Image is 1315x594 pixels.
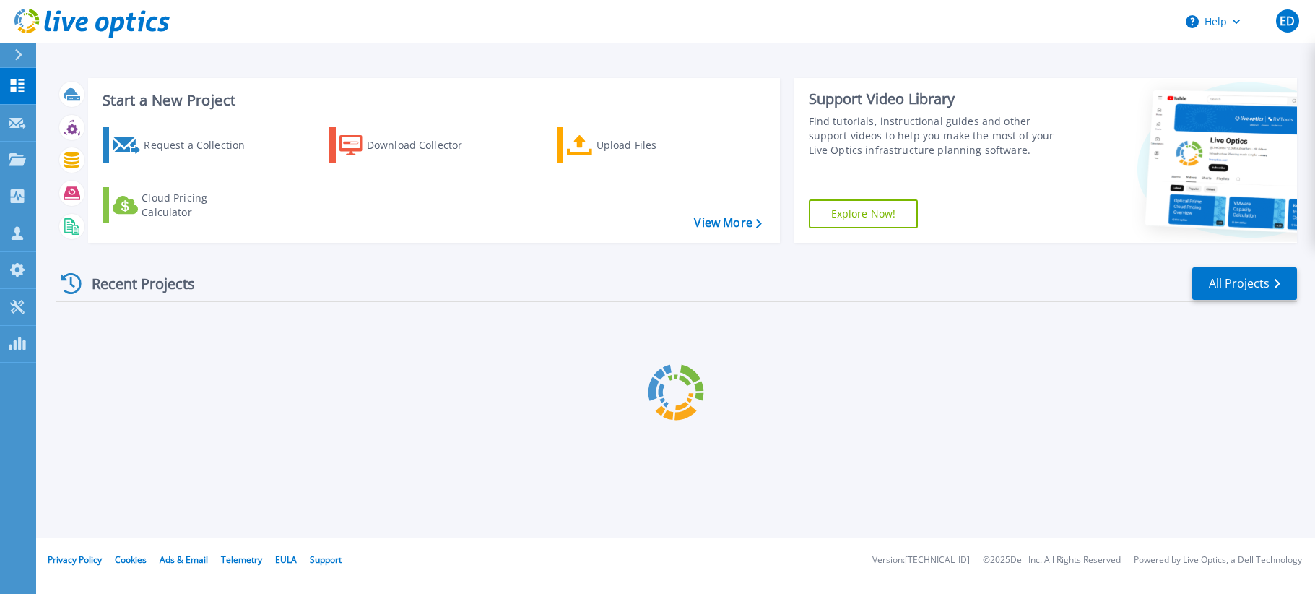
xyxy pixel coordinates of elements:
div: Upload Files [596,131,712,160]
a: Upload Files [557,127,718,163]
a: Request a Collection [103,127,264,163]
div: Support Video Library [809,90,1064,108]
a: Privacy Policy [48,554,102,566]
li: Version: [TECHNICAL_ID] [872,556,970,565]
a: Download Collector [329,127,490,163]
a: Cloud Pricing Calculator [103,187,264,223]
div: Request a Collection [144,131,259,160]
a: Support [310,554,342,566]
a: Telemetry [221,554,262,566]
span: ED [1280,15,1295,27]
div: Cloud Pricing Calculator [142,191,257,220]
li: Powered by Live Optics, a Dell Technology [1134,556,1302,565]
div: Download Collector [367,131,482,160]
a: Cookies [115,554,147,566]
a: View More [694,216,761,230]
a: EULA [275,554,297,566]
div: Find tutorials, instructional guides and other support videos to help you make the most of your L... [809,114,1064,158]
li: © 2025 Dell Inc. All Rights Reserved [983,556,1121,565]
div: Recent Projects [56,266,214,301]
a: All Projects [1192,267,1297,300]
a: Ads & Email [160,554,208,566]
h3: Start a New Project [103,92,761,108]
a: Explore Now! [809,199,919,228]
